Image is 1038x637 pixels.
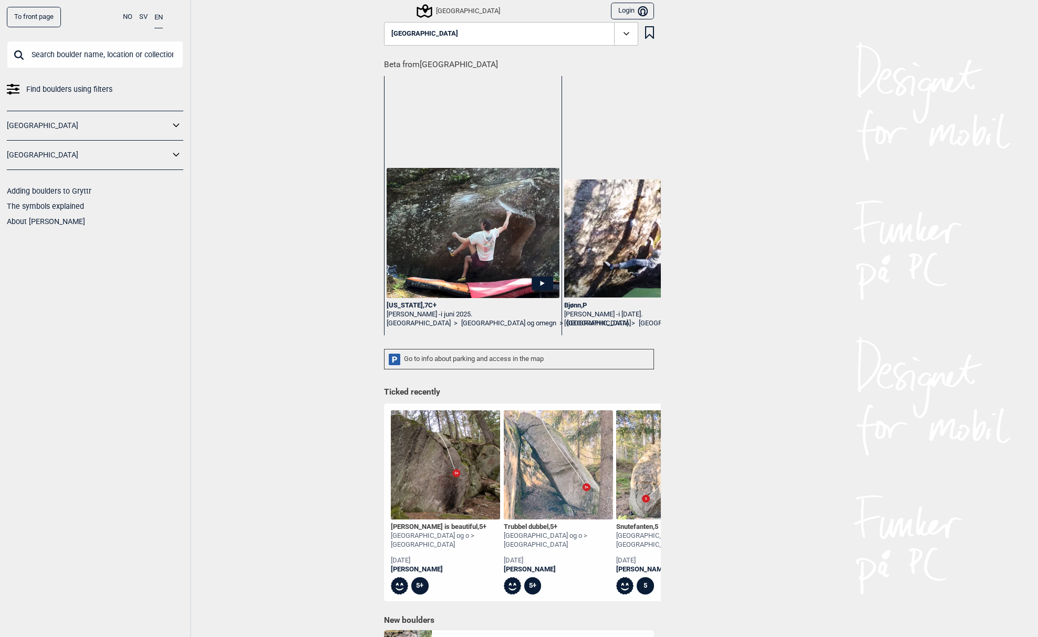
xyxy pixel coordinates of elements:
div: Go to info about parking and access in the map [384,349,654,369]
div: [US_STATE] , 7C+ [387,301,559,310]
input: Search boulder name, location or collection [7,41,183,68]
a: Adding boulders to Gryttr [7,187,91,195]
span: > [454,319,458,328]
div: [GEOGRAPHIC_DATA] [418,5,500,17]
div: [PERSON_NAME] is beautiful , [391,523,500,532]
h1: Beta from [GEOGRAPHIC_DATA] [384,52,661,71]
span: i juni 2025. [441,310,472,318]
div: [DATE] [504,556,613,565]
a: Find boulders using filters [7,82,183,97]
a: [PERSON_NAME] [391,565,500,574]
span: 5+ [479,523,486,530]
div: [DATE] [391,556,500,565]
div: Snutefanten , [616,523,725,532]
a: The symbols explained [7,202,84,210]
div: Trubbel dubbel , [504,523,613,532]
a: [GEOGRAPHIC_DATA] [7,147,170,163]
div: [GEOGRAPHIC_DATA] og o > [GEOGRAPHIC_DATA] [504,532,613,549]
div: [PERSON_NAME] - [387,310,559,319]
h1: New boulders [384,615,654,625]
button: NO [123,7,132,27]
div: Bjønn , P [564,301,737,310]
button: [GEOGRAPHIC_DATA] [384,22,638,46]
div: [DATE] [616,556,725,565]
img: Kenneth pa Bjonn SS [564,179,737,298]
h1: Ticked recently [384,387,654,398]
div: 5+ [524,577,542,594]
button: EN [154,7,163,28]
div: 5+ [411,577,429,594]
a: [GEOGRAPHIC_DATA] [564,319,628,328]
img: Trubbel dubbel 240412 [504,410,613,519]
a: To front page [7,7,61,27]
div: [GEOGRAPHIC_DATA] og o > [GEOGRAPHIC_DATA] [616,532,725,549]
div: [GEOGRAPHIC_DATA] og o > [GEOGRAPHIC_DATA] [391,532,500,549]
div: [PERSON_NAME] - [564,310,737,319]
button: Login [611,3,654,20]
span: 5+ [550,523,557,530]
span: i [DATE]. [618,310,642,318]
a: [GEOGRAPHIC_DATA] og omegn [461,319,556,328]
a: About [PERSON_NAME] [7,217,85,226]
a: [GEOGRAPHIC_DATA] [387,319,451,328]
a: [GEOGRAPHIC_DATA] [7,118,170,133]
img: Snutefanten 240412 [616,410,725,519]
a: [PERSON_NAME] [504,565,613,574]
a: [GEOGRAPHIC_DATA] og omegn [639,319,734,328]
img: Tarjei pa Utah [387,168,559,298]
a: [PERSON_NAME] [616,565,725,574]
div: 5 [637,577,654,594]
span: [GEOGRAPHIC_DATA] [391,30,458,38]
span: Find boulders using filters [26,82,112,97]
span: 5 [655,523,658,530]
span: > [559,319,563,328]
span: > [631,319,635,328]
button: SV [139,7,148,27]
img: Leif is beautiful 210325 [391,410,500,519]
